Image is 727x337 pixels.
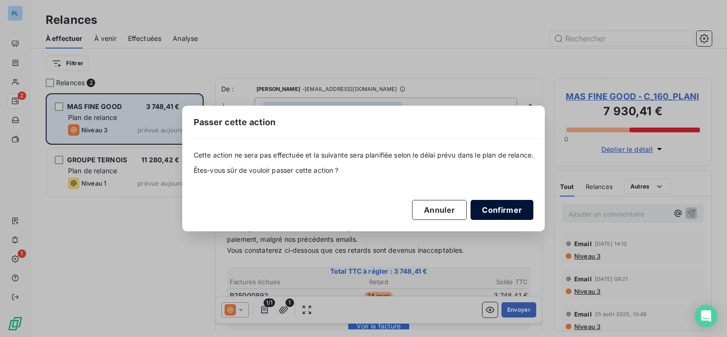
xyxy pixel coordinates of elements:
[194,166,534,175] span: Êtes-vous sûr de vouloir passer cette action ?
[695,305,717,327] div: Open Intercom Messenger
[194,116,276,129] span: Passer cette action
[471,200,533,220] button: Confirmer
[194,150,534,160] span: Cette action ne sera pas effectuée et la suivante sera planifiée selon le délai prévu dans le pla...
[412,200,467,220] button: Annuler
